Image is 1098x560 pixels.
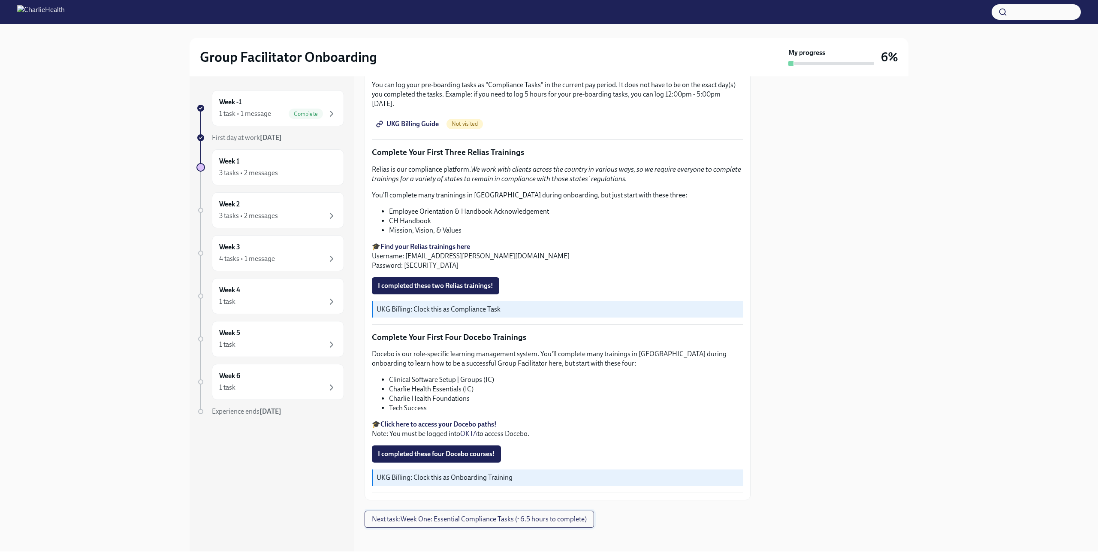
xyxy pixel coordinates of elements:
a: Week 23 tasks • 2 messages [196,192,344,228]
a: First day at work[DATE] [196,133,344,142]
span: Not visited [446,121,483,127]
p: UKG Billing: Clock this as Onboarding Training [377,473,740,482]
button: I completed these four Docebo courses! [372,445,501,463]
span: Next task : Week One: Essential Compliance Tasks (~6.5 hours to complete) [372,515,587,524]
span: Complete [289,111,323,117]
li: Clinical Software Setup | Groups (IC) [389,375,743,384]
li: Charlie Health Foundations [389,394,743,403]
strong: [DATE] [260,133,282,142]
span: I completed these four Docebo courses! [378,450,495,458]
h6: Week 4 [219,285,240,295]
p: You'll complete many traninings in [GEOGRAPHIC_DATA] during onboarding, but just start with these... [372,191,743,200]
li: Employee Orientation & Handbook Acknowledgement [389,207,743,216]
strong: My progress [788,48,825,58]
a: Click here to access your Docebo paths! [380,420,497,428]
h6: Week 3 [219,242,240,252]
div: 1 task [219,297,235,306]
a: Week 61 task [196,364,344,400]
h6: Week 2 [219,200,240,209]
p: Relias is our compliance platform. [372,165,743,184]
p: Complete Your First Four Docebo Trainings [372,332,743,343]
button: Next task:Week One: Essential Compliance Tasks (~6.5 hours to complete) [365,511,594,528]
a: Week -11 task • 1 messageComplete [196,90,344,126]
li: Mission, Vision, & Values [389,226,743,235]
h6: Week 6 [219,371,240,381]
span: UKG Billing Guide [378,120,439,128]
h2: Group Facilitator Onboarding [200,48,377,66]
div: 3 tasks • 2 messages [219,168,278,178]
div: 1 task • 1 message [219,109,271,118]
h6: Week 1 [219,157,239,166]
p: UKG Billing: Clock this as Compliance Task [377,305,740,314]
em: We work with clients across the country in various ways, so we require everyone to complete train... [372,165,741,183]
a: OKTA [460,430,477,438]
a: Week 41 task [196,278,344,314]
a: Week 34 tasks • 1 message [196,235,344,271]
li: Tech Success [389,403,743,413]
a: UKG Billing Guide [372,115,445,133]
div: 1 task [219,383,235,392]
p: Complete Your First Three Relias Trainings [372,147,743,158]
p: 🎓 Note: You must be logged into to access Docebo. [372,420,743,439]
span: I completed these two Relias trainings! [378,282,493,290]
div: 4 tasks • 1 message [219,254,275,263]
span: First day at work [212,133,282,142]
li: Charlie Health Essentials (IC) [389,384,743,394]
h6: Week -1 [219,97,241,107]
div: 3 tasks • 2 messages [219,211,278,221]
strong: [DATE] [259,407,281,415]
img: CharlieHealth [17,5,65,19]
a: Week 51 task [196,321,344,357]
h6: Week 5 [219,328,240,338]
a: Week 13 tasks • 2 messages [196,149,344,185]
button: I completed these two Relias trainings! [372,277,499,294]
p: Docebo is our role-specific learning management system. You'll complete many trainings in [GEOGRA... [372,349,743,368]
h3: 6% [881,49,898,65]
p: 🎓 Username: [EMAIL_ADDRESS][PERSON_NAME][DOMAIN_NAME] Password: [SECURITY_DATA] [372,242,743,270]
span: Experience ends [212,407,281,415]
li: CH Handbook [389,216,743,226]
a: Find your Relias trainings here [380,242,470,251]
p: You can log your pre-boarding tasks as "Compliance Tasks" in the current pay period. It does not ... [372,80,743,109]
div: 1 task [219,340,235,349]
